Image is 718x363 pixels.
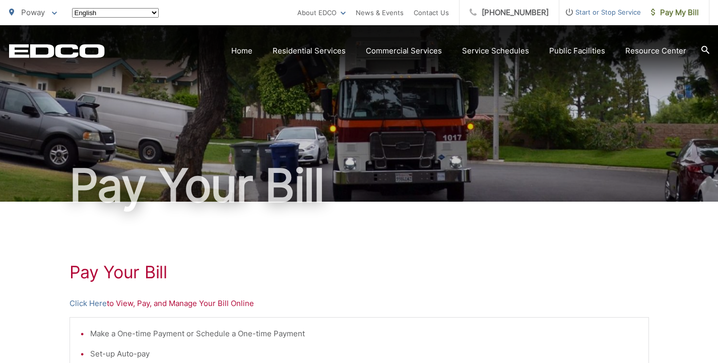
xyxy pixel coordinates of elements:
[70,297,107,310] a: Click Here
[366,45,442,57] a: Commercial Services
[356,7,404,19] a: News & Events
[462,45,529,57] a: Service Schedules
[625,45,686,57] a: Resource Center
[72,8,159,18] select: Select a language
[414,7,449,19] a: Contact Us
[273,45,346,57] a: Residential Services
[9,160,709,211] h1: Pay Your Bill
[70,262,649,282] h1: Pay Your Bill
[90,328,638,340] li: Make a One-time Payment or Schedule a One-time Payment
[651,7,699,19] span: Pay My Bill
[9,44,105,58] a: EDCD logo. Return to the homepage.
[70,297,649,310] p: to View, Pay, and Manage Your Bill Online
[90,348,638,360] li: Set-up Auto-pay
[549,45,605,57] a: Public Facilities
[231,45,252,57] a: Home
[297,7,346,19] a: About EDCO
[21,8,45,17] span: Poway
